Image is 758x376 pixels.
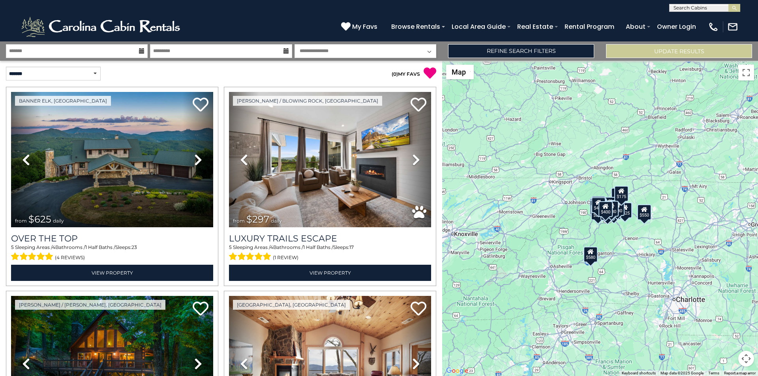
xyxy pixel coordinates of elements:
[708,21,719,32] img: phone-regular-white.png
[233,300,350,310] a: [GEOGRAPHIC_DATA], [GEOGRAPHIC_DATA]
[448,20,510,34] a: Local Area Guide
[52,244,55,250] span: 4
[349,244,354,250] span: 17
[55,253,85,263] span: (4 reviews)
[15,300,165,310] a: [PERSON_NAME] / [PERSON_NAME], [GEOGRAPHIC_DATA]
[590,200,604,215] div: $230
[622,20,649,34] a: About
[11,244,213,263] div: Sleeping Areas / Bathrooms / Sleeps:
[303,244,333,250] span: 1 Half Baths /
[229,233,431,244] a: Luxury Trails Escape
[599,201,613,217] div: $400
[738,351,754,367] button: Map camera controls
[193,301,208,318] a: Add to favorites
[411,301,426,318] a: Add to favorites
[273,253,298,263] span: (1 review)
[393,71,396,77] span: 0
[724,371,756,375] a: Report a map error
[727,21,738,32] img: mail-regular-white.png
[233,96,382,106] a: [PERSON_NAME] / Blowing Rock, [GEOGRAPHIC_DATA]
[660,371,704,375] span: Map data ©2025 Google
[444,366,470,376] img: Google
[392,71,398,77] span: ( )
[85,244,115,250] span: 1 Half Baths /
[606,44,752,58] button: Update Results
[637,204,651,220] div: $550
[246,213,269,225] span: $297
[622,370,656,376] button: Keyboard shortcuts
[591,196,606,211] div: $125
[513,20,557,34] a: Real Estate
[653,20,700,34] a: Owner Login
[229,244,232,250] span: 5
[270,244,273,250] span: 4
[602,196,617,212] div: $349
[11,92,213,227] img: thumbnail_167153549.jpeg
[352,22,377,32] span: My Favs
[28,213,51,225] span: $625
[229,92,431,227] img: thumbnail_168695581.jpeg
[11,244,14,250] span: 5
[229,244,431,263] div: Sleeping Areas / Bathrooms / Sleeps:
[452,68,466,76] span: Map
[618,202,632,218] div: $325
[604,200,619,216] div: $480
[591,197,606,213] div: $425
[738,65,754,80] button: Toggle fullscreen view
[444,366,470,376] a: Open this area in Google Maps (opens a new window)
[271,218,282,224] span: daily
[392,71,420,77] a: (0)MY FAVS
[708,371,719,375] a: Terms
[193,97,208,114] a: Add to favorites
[584,246,598,262] div: $580
[600,204,615,220] div: $375
[448,44,594,58] a: Refine Search Filters
[614,186,629,202] div: $175
[611,187,625,203] div: $175
[341,22,379,32] a: My Favs
[446,65,474,79] button: Change map style
[11,265,213,281] a: View Property
[20,15,184,39] img: White-1-2.png
[53,218,64,224] span: daily
[15,218,27,224] span: from
[229,265,431,281] a: View Property
[233,218,245,224] span: from
[411,97,426,114] a: Add to favorites
[387,20,444,34] a: Browse Rentals
[11,233,213,244] a: Over The Top
[591,204,605,220] div: $225
[15,96,111,106] a: Banner Elk, [GEOGRAPHIC_DATA]
[561,20,618,34] a: Rental Program
[131,244,137,250] span: 23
